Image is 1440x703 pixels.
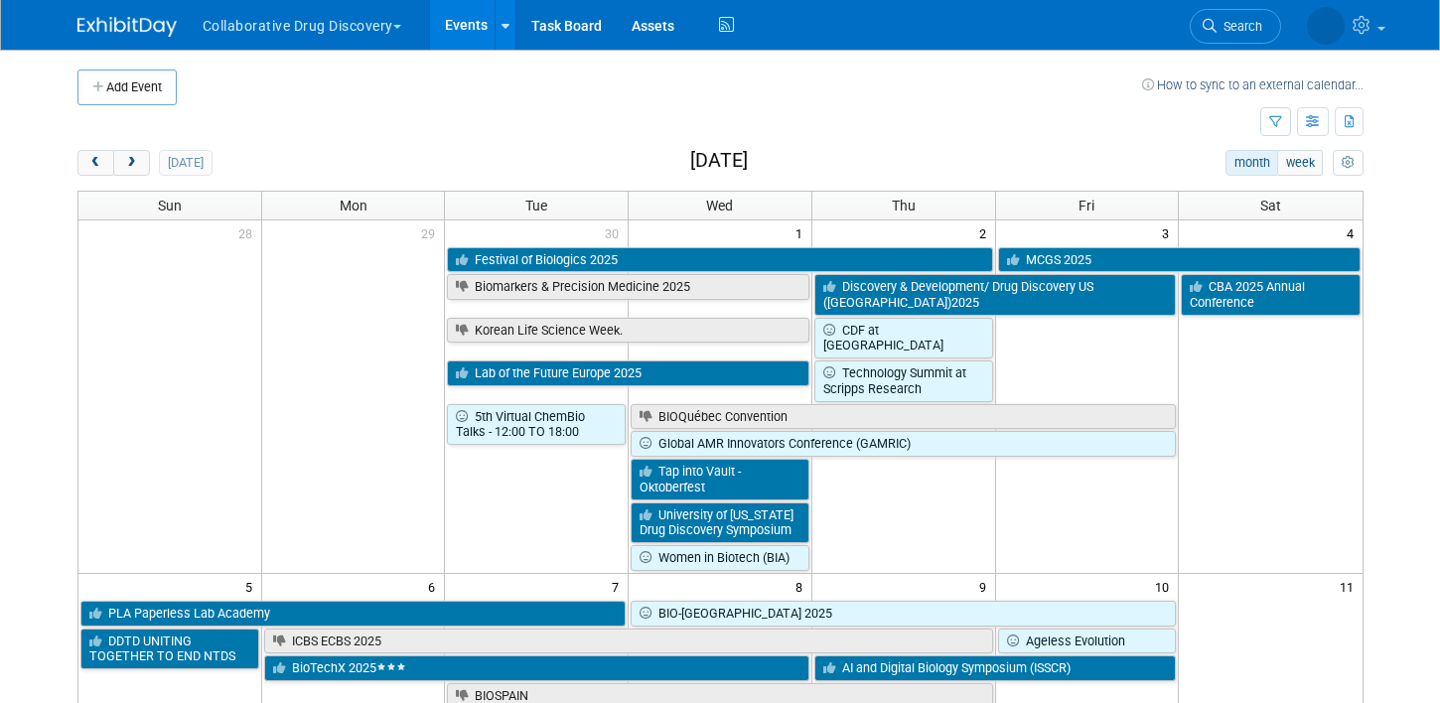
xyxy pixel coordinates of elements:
a: PLA Paperless Lab Academy [80,601,627,627]
span: 5 [243,574,261,599]
a: 5th Virtual ChemBio Talks - 12:00 TO 18:00 [447,404,626,445]
h2: [DATE] [690,150,748,172]
a: BIOQuébec Convention [631,404,1176,430]
span: 9 [977,574,995,599]
span: 6 [426,574,444,599]
button: Add Event [77,70,177,105]
a: University of [US_STATE] Drug Discovery Symposium [631,502,809,543]
a: CBA 2025 Annual Conference [1181,274,1360,315]
span: Sun [158,198,182,213]
a: Ageless Evolution [998,629,1177,654]
button: prev [77,150,114,176]
a: Discovery & Development/ Drug Discovery US ([GEOGRAPHIC_DATA])2025 [814,274,1176,315]
a: How to sync to an external calendar... [1142,77,1364,92]
a: Festival of Biologics 2025 [447,247,992,273]
a: Search [1190,9,1281,44]
span: 4 [1345,220,1363,245]
button: month [1225,150,1278,176]
span: 7 [610,574,628,599]
span: Wed [706,198,733,213]
span: 29 [419,220,444,245]
span: Sat [1260,198,1281,213]
button: [DATE] [159,150,212,176]
a: Technology Summit at Scripps Research [814,360,993,401]
img: ExhibitDay [77,17,177,37]
a: BIO‑[GEOGRAPHIC_DATA] 2025 [631,601,1176,627]
span: 28 [236,220,261,245]
span: 3 [1160,220,1178,245]
a: CDF at [GEOGRAPHIC_DATA] [814,318,993,358]
span: 11 [1338,574,1363,599]
button: week [1277,150,1323,176]
a: Global AMR Innovators Conference (GAMRIC) [631,431,1176,457]
a: Korean Life Science Week. [447,318,808,344]
span: 1 [793,220,811,245]
a: BioTechX 2025 [264,655,809,681]
img: Katarina Vucetic [1307,7,1345,45]
span: Fri [1079,198,1094,213]
span: Thu [892,198,916,213]
a: Women in Biotech (BIA) [631,545,809,571]
a: AI and Digital Biology Symposium (ISSCR) [814,655,1176,681]
span: 8 [793,574,811,599]
button: next [113,150,150,176]
span: Search [1217,19,1262,34]
a: MCGS 2025 [998,247,1361,273]
span: 2 [977,220,995,245]
a: Tap into Vault - Oktoberfest [631,459,809,499]
button: myCustomButton [1333,150,1363,176]
span: Mon [340,198,367,213]
span: 30 [603,220,628,245]
span: 10 [1153,574,1178,599]
i: Personalize Calendar [1342,157,1355,170]
a: Biomarkers & Precision Medicine 2025 [447,274,808,300]
span: Tue [525,198,547,213]
a: ICBS ECBS 2025 [264,629,993,654]
a: Lab of the Future Europe 2025 [447,360,808,386]
a: DDTD UNITING TOGETHER TO END NTDS [80,629,259,669]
